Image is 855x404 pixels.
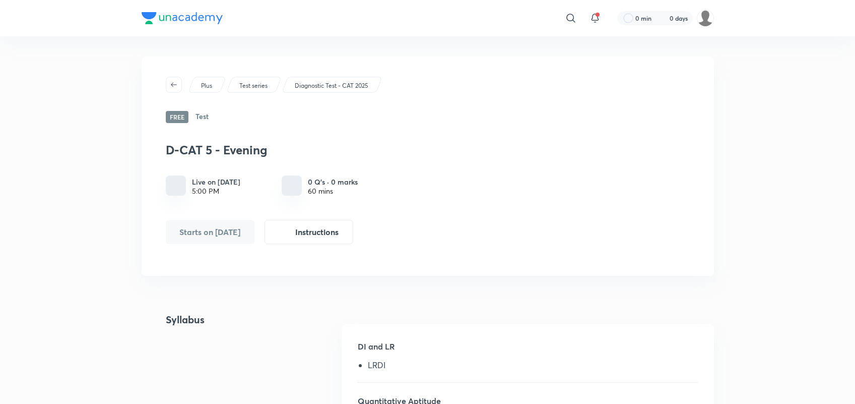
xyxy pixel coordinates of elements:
[192,177,240,187] h6: Live on [DATE]
[199,81,214,90] a: Plus
[279,226,291,238] img: instruction
[166,220,254,244] button: Starts on Oct 5
[308,187,358,195] div: 60 mins
[195,111,209,123] h6: Test
[171,181,181,191] img: timing
[265,220,353,244] button: Instructions
[237,81,269,90] a: Test series
[166,143,503,157] h3: D-CAT 5 - Evening
[508,123,690,254] img: default
[293,81,370,90] a: Diagnostic Test - CAT 2025
[285,180,298,192] img: quiz info
[166,111,188,123] span: Free
[697,10,714,27] img: Coolm
[239,81,268,90] p: Test series
[308,177,358,187] h6: 0 Q’s · 0 marks
[192,187,240,195] div: 5:00 PM
[201,81,212,90] p: Plus
[657,13,668,23] img: streak
[368,361,697,374] li: LRDI
[142,12,223,24] img: Company Logo
[295,81,368,90] p: Diagnostic Test - CAT 2025
[358,340,697,361] h5: DI and LR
